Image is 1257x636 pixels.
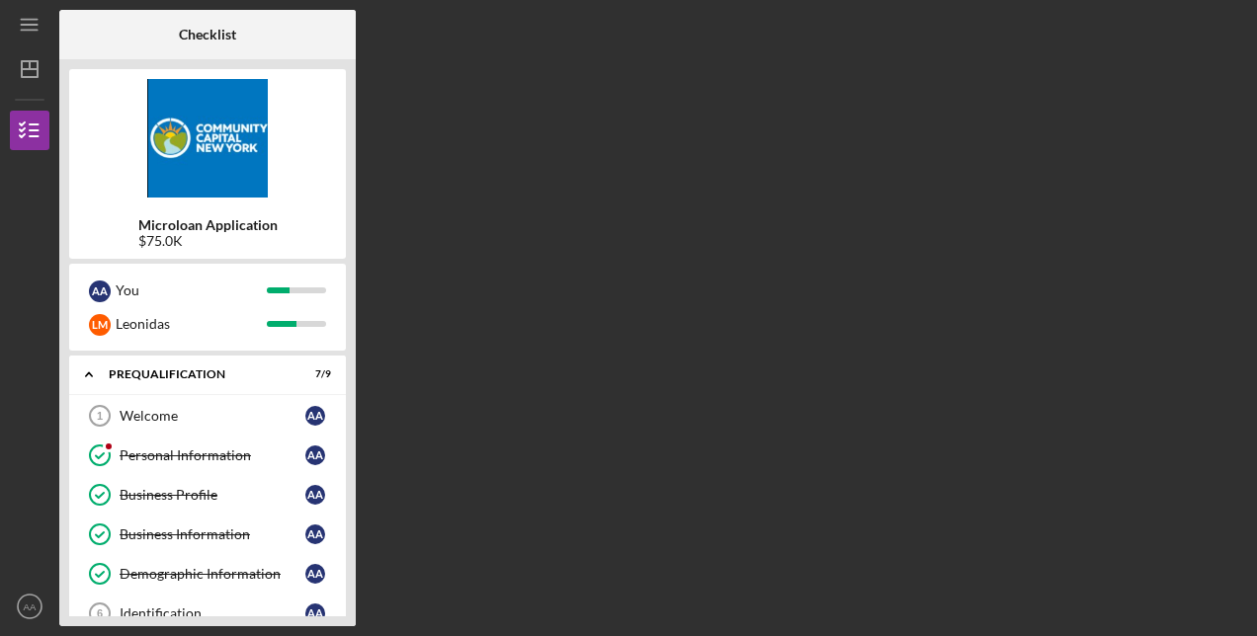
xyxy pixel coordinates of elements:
[89,280,111,302] div: A A
[116,307,267,341] div: Leonidas
[97,607,103,619] tspan: 6
[120,487,305,503] div: Business Profile
[24,601,37,612] text: AA
[120,408,305,424] div: Welcome
[79,436,336,475] a: Personal InformationAA
[120,605,305,621] div: Identification
[305,445,325,465] div: A A
[69,79,346,198] img: Product logo
[305,603,325,623] div: A A
[179,27,236,42] b: Checklist
[120,526,305,542] div: Business Information
[120,566,305,582] div: Demographic Information
[305,406,325,426] div: A A
[116,274,267,307] div: You
[10,587,49,626] button: AA
[79,594,336,633] a: 6IdentificationAA
[79,396,336,436] a: 1WelcomeAA
[305,524,325,544] div: A A
[138,233,278,249] div: $75.0K
[79,515,336,554] a: Business InformationAA
[97,410,103,422] tspan: 1
[305,564,325,584] div: A A
[138,217,278,233] b: Microloan Application
[89,314,111,336] div: L M
[305,485,325,505] div: A A
[295,368,331,380] div: 7 / 9
[109,368,282,380] div: Prequalification
[79,475,336,515] a: Business ProfileAA
[120,447,305,463] div: Personal Information
[79,554,336,594] a: Demographic InformationAA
